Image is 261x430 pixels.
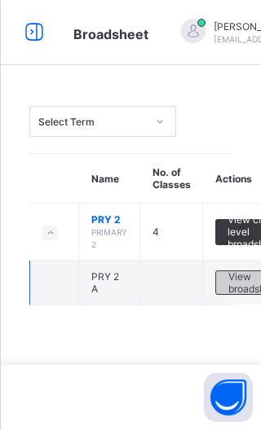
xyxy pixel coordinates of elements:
div: Select Term [38,116,146,128]
span: PRY 2 [91,213,127,226]
button: Open asap [204,373,253,422]
span: Broadsheet [73,26,148,42]
th: Name [79,154,140,204]
span: PRIMARY 2 [91,227,127,249]
span: PRY 2 A [91,270,119,295]
th: No. of Classes [140,154,203,204]
span: 4 [153,226,159,238]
